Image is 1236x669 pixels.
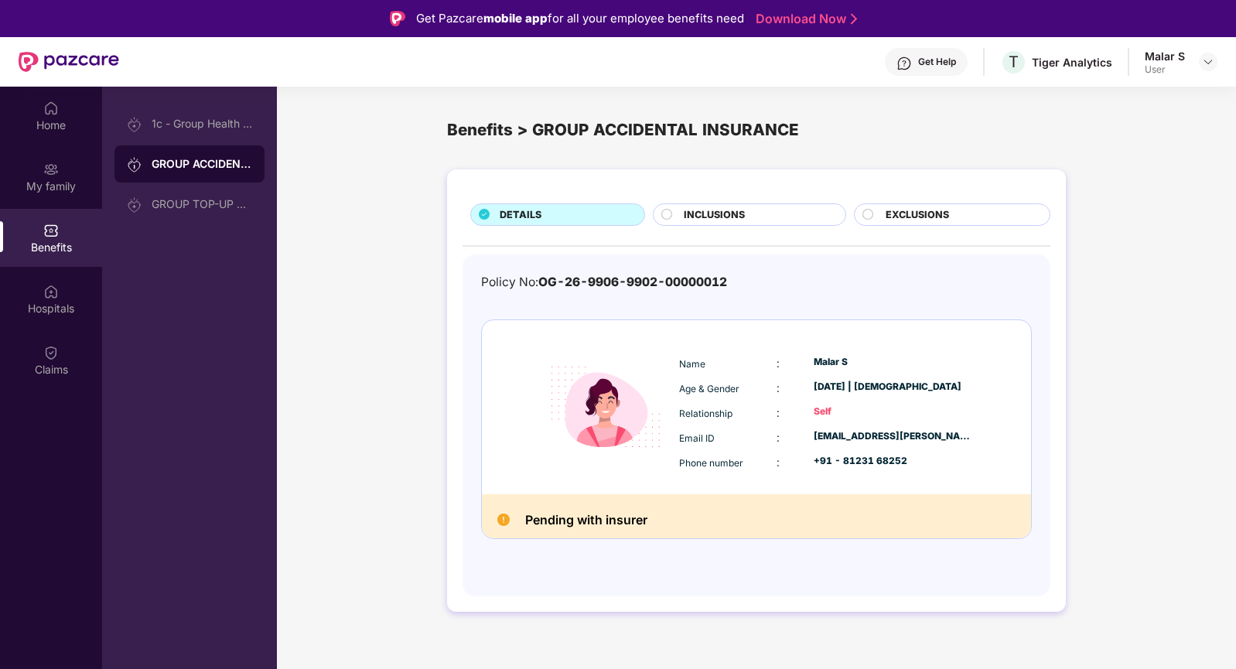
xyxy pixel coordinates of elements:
span: Relationship [679,408,732,419]
div: User [1145,63,1185,76]
img: svg+xml;base64,PHN2ZyBpZD0iQ2xhaW0iIHhtbG5zPSJodHRwOi8vd3d3LnczLm9yZy8yMDAwL3N2ZyIgd2lkdGg9IjIwIi... [43,345,59,360]
div: Malar S [814,355,973,370]
span: Age & Gender [679,383,739,394]
div: Tiger Analytics [1032,55,1112,70]
span: : [777,357,780,370]
h2: Pending with insurer [525,510,647,531]
div: Benefits > GROUP ACCIDENTAL INSURANCE [447,118,1066,142]
span: Phone number [679,457,743,469]
div: Malar S [1145,49,1185,63]
span: : [777,456,780,469]
strong: mobile app [483,11,548,26]
img: svg+xml;base64,PHN2ZyBpZD0iQmVuZWZpdHMiIHhtbG5zPSJodHRwOi8vd3d3LnczLm9yZy8yMDAwL3N2ZyIgd2lkdGg9Ij... [43,223,59,238]
span: EXCLUSIONS [886,207,949,223]
img: Stroke [851,11,857,27]
div: Self [814,404,973,419]
span: Email ID [679,432,715,444]
div: 1c - Group Health Insurance [152,118,252,130]
div: [DATE] | [DEMOGRAPHIC_DATA] [814,380,973,394]
span: T [1009,53,1019,71]
span: : [777,381,780,394]
img: svg+xml;base64,PHN2ZyB3aWR0aD0iMjAiIGhlaWdodD0iMjAiIHZpZXdCb3g9IjAgMCAyMCAyMCIgZmlsbD0ibm9uZSIgeG... [127,197,142,213]
span: Name [679,358,705,370]
img: svg+xml;base64,PHN2ZyBpZD0iSG9tZSIgeG1sbnM9Imh0dHA6Ly93d3cudzMub3JnLzIwMDAvc3ZnIiB3aWR0aD0iMjAiIG... [43,101,59,116]
img: New Pazcare Logo [19,52,119,72]
span: DETAILS [500,207,541,223]
img: svg+xml;base64,PHN2ZyB3aWR0aD0iMjAiIGhlaWdodD0iMjAiIHZpZXdCb3g9IjAgMCAyMCAyMCIgZmlsbD0ibm9uZSIgeG... [43,162,59,177]
div: Policy No: [481,273,727,292]
div: Get Pazcare for all your employee benefits need [416,9,744,28]
div: GROUP ACCIDENTAL INSURANCE [152,156,252,172]
div: +91 - 81231 68252 [814,454,973,469]
img: icon [536,337,675,476]
img: Logo [390,11,405,26]
div: [EMAIL_ADDRESS][PERSON_NAME][DOMAIN_NAME] [814,429,973,444]
img: svg+xml;base64,PHN2ZyB3aWR0aD0iMjAiIGhlaWdodD0iMjAiIHZpZXdCb3g9IjAgMCAyMCAyMCIgZmlsbD0ibm9uZSIgeG... [127,157,142,172]
span: OG-26-9906-9902-00000012 [538,275,727,289]
img: svg+xml;base64,PHN2ZyBpZD0iRHJvcGRvd24tMzJ4MzIiIHhtbG5zPSJodHRwOi8vd3d3LnczLm9yZy8yMDAwL3N2ZyIgd2... [1202,56,1214,68]
img: svg+xml;base64,PHN2ZyBpZD0iSGVscC0zMngzMiIgeG1sbnM9Imh0dHA6Ly93d3cudzMub3JnLzIwMDAvc3ZnIiB3aWR0aD... [896,56,912,71]
span: INCLUSIONS [684,207,745,223]
div: GROUP TOP-UP POLICY [152,198,252,210]
img: svg+xml;base64,PHN2ZyB3aWR0aD0iMjAiIGhlaWdodD0iMjAiIHZpZXdCb3g9IjAgMCAyMCAyMCIgZmlsbD0ibm9uZSIgeG... [127,117,142,132]
span: : [777,406,780,419]
a: Download Now [756,11,852,27]
div: Get Help [918,56,956,68]
img: svg+xml;base64,PHN2ZyBpZD0iSG9zcGl0YWxzIiB4bWxucz0iaHR0cDovL3d3dy53My5vcmcvMjAwMC9zdmciIHdpZHRoPS... [43,284,59,299]
img: Pending [497,514,510,526]
span: : [777,431,780,444]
